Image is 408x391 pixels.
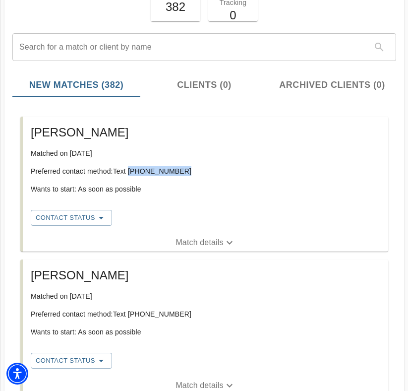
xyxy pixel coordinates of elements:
[31,291,380,301] p: Matched on [DATE]
[31,210,112,226] button: Contact Status
[31,125,380,140] h5: [PERSON_NAME]
[31,166,380,176] p: Preferred contact method: Text [PHONE_NUMBER]
[36,355,107,367] span: Contact Status
[31,148,380,158] p: Matched on [DATE]
[18,78,134,92] span: New Matches (382)
[31,327,380,337] p: Wants to start: As soon as possible
[31,309,380,319] p: Preferred contact method: Text [PHONE_NUMBER]
[31,267,380,283] h5: [PERSON_NAME]
[175,237,223,249] p: Match details
[23,234,388,252] button: Match details
[31,353,112,369] button: Contact Status
[6,363,28,385] div: Accessibility Menu
[36,212,107,224] span: Contact Status
[274,78,390,92] span: Archived Clients (0)
[146,78,262,92] span: Clients (0)
[31,184,380,194] p: Wants to start: As soon as possible
[214,7,252,23] h5: 0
